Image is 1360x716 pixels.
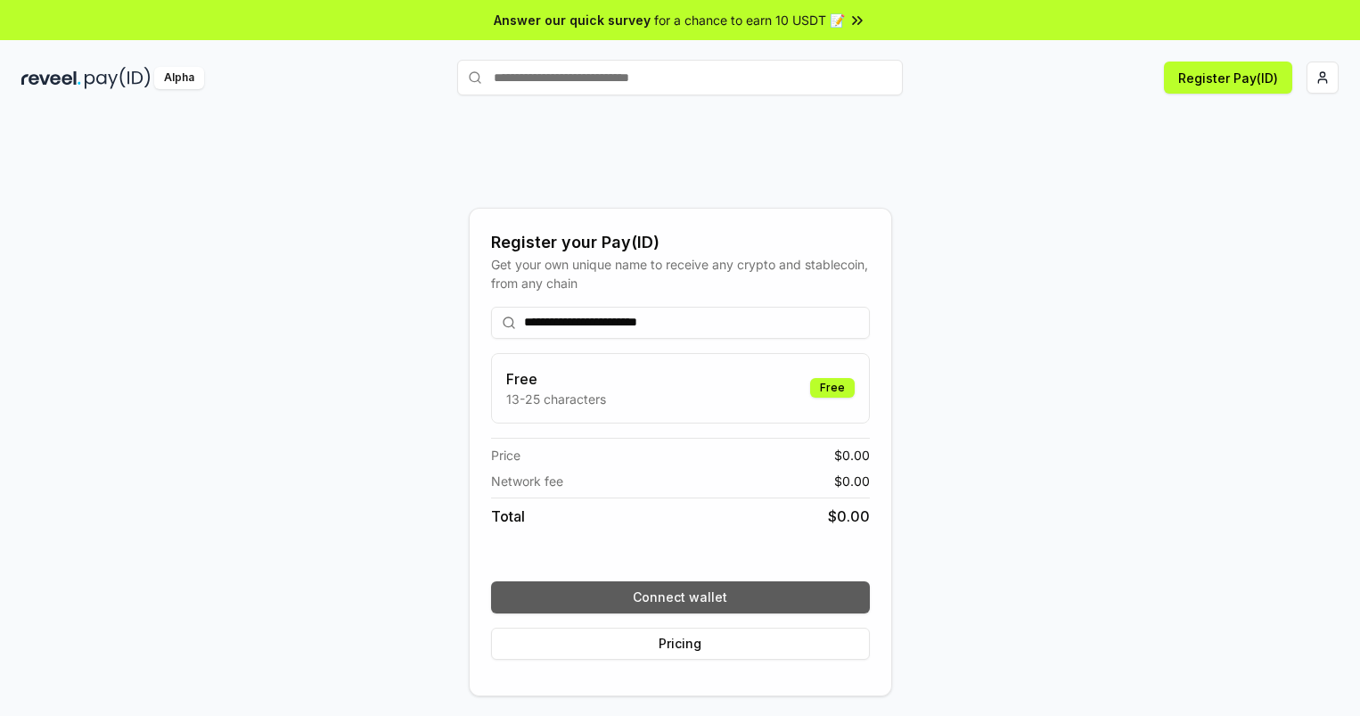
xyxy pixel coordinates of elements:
[828,506,870,527] span: $ 0.00
[494,11,651,29] span: Answer our quick survey
[491,230,870,255] div: Register your Pay(ID)
[85,67,151,89] img: pay_id
[834,472,870,490] span: $ 0.00
[491,446,520,465] span: Price
[491,255,870,292] div: Get your own unique name to receive any crypto and stablecoin, from any chain
[154,67,204,89] div: Alpha
[1164,62,1292,94] button: Register Pay(ID)
[506,368,606,390] h3: Free
[491,581,870,613] button: Connect wallet
[810,378,855,398] div: Free
[834,446,870,465] span: $ 0.00
[491,506,525,527] span: Total
[21,67,81,89] img: reveel_dark
[491,472,563,490] span: Network fee
[654,11,845,29] span: for a chance to earn 10 USDT 📝
[506,390,606,408] p: 13-25 characters
[491,628,870,660] button: Pricing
